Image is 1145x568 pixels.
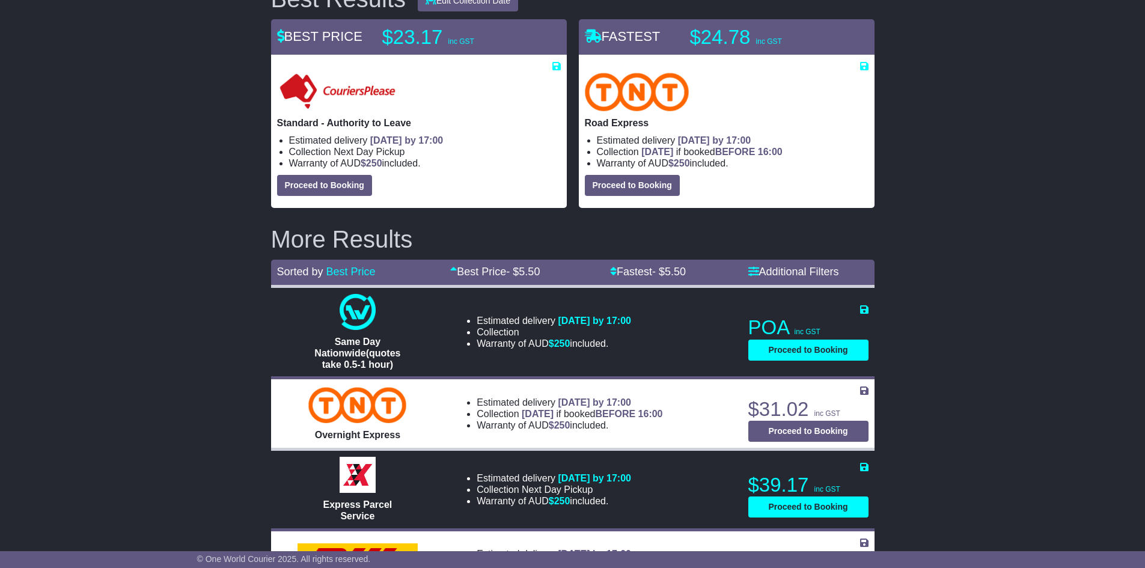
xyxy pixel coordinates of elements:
[277,266,323,278] span: Sorted by
[289,146,561,157] li: Collection
[522,409,662,419] span: if booked
[382,25,533,49] p: $23.17
[610,266,686,278] a: Fastest- $5.50
[665,266,686,278] span: 5.50
[315,430,400,440] span: Overnight Express
[748,266,839,278] a: Additional Filters
[289,157,561,169] li: Warranty of AUD included.
[314,337,400,370] span: Same Day Nationwide(quotes take 0.5-1 hour)
[326,266,376,278] a: Best Price
[597,157,869,169] li: Warranty of AUD included.
[558,473,631,483] span: [DATE] by 17:00
[748,397,869,421] p: $31.02
[585,29,661,44] span: FASTEST
[477,420,662,431] li: Warranty of AUD included.
[477,397,662,408] li: Estimated delivery
[277,73,398,111] img: Couriers Please: Standard - Authority to Leave
[558,397,631,408] span: [DATE] by 17:00
[277,175,372,196] button: Proceed to Booking
[277,29,362,44] span: BEST PRICE
[690,25,840,49] p: $24.78
[477,408,662,420] li: Collection
[370,135,444,145] span: [DATE] by 17:00
[795,328,820,336] span: inc GST
[477,338,631,349] li: Warranty of AUD included.
[506,266,540,278] span: - $
[549,338,570,349] span: $
[585,175,680,196] button: Proceed to Booking
[289,135,561,146] li: Estimated delivery
[477,495,631,507] li: Warranty of AUD included.
[323,499,392,521] span: Express Parcel Service
[477,472,631,484] li: Estimated delivery
[652,266,686,278] span: - $
[597,146,869,157] li: Collection
[558,316,631,326] span: [DATE] by 17:00
[522,484,593,495] span: Next Day Pickup
[477,326,631,338] li: Collection
[448,37,474,46] span: inc GST
[678,135,751,145] span: [DATE] by 17:00
[477,315,631,326] li: Estimated delivery
[549,496,570,506] span: $
[477,548,662,560] li: Estimated delivery
[814,485,840,493] span: inc GST
[758,147,783,157] span: 16:00
[641,147,782,157] span: if booked
[340,294,376,330] img: One World Courier: Same Day Nationwide(quotes take 0.5-1 hour)
[814,409,840,418] span: inc GST
[308,387,406,423] img: TNT Domestic: Overnight Express
[715,147,756,157] span: BEFORE
[554,496,570,506] span: 250
[597,135,869,146] li: Estimated delivery
[748,340,869,361] button: Proceed to Booking
[477,484,631,495] li: Collection
[334,147,405,157] span: Next Day Pickup
[554,420,570,430] span: 250
[585,73,689,111] img: TNT Domestic: Road Express
[277,117,561,129] p: Standard - Authority to Leave
[748,316,869,340] p: POA
[519,266,540,278] span: 5.50
[549,420,570,430] span: $
[197,554,371,564] span: © One World Courier 2025. All rights reserved.
[554,338,570,349] span: 250
[366,158,382,168] span: 250
[641,147,673,157] span: [DATE]
[668,158,690,168] span: $
[674,158,690,168] span: 250
[585,117,869,129] p: Road Express
[595,409,635,419] span: BEFORE
[271,226,875,252] h2: More Results
[748,473,869,497] p: $39.17
[558,549,631,559] span: [DATE] by 17:00
[638,409,663,419] span: 16:00
[361,158,382,168] span: $
[748,421,869,442] button: Proceed to Booking
[340,457,376,493] img: Border Express: Express Parcel Service
[756,37,782,46] span: inc GST
[522,409,554,419] span: [DATE]
[450,266,540,278] a: Best Price- $5.50
[748,496,869,518] button: Proceed to Booking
